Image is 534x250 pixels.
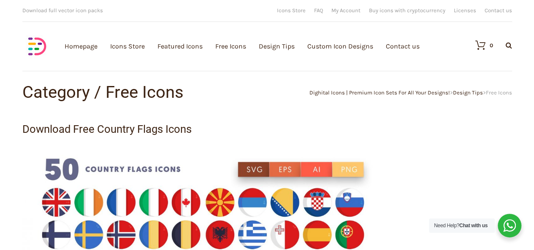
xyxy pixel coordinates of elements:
[267,90,512,95] div: > >
[314,8,323,13] a: FAQ
[467,40,493,50] a: 0
[22,7,103,13] span: Download full vector icon packs
[459,223,488,228] strong: Chat with us
[277,8,306,13] a: Icons Store
[309,89,450,96] a: Dighital Icons | Premium Icon Sets For All Your Designs!
[454,8,476,13] a: Licenses
[369,8,445,13] a: Buy icons with cryptocurrency
[485,8,512,13] a: Contact us
[453,89,483,96] a: Design Tips
[490,43,493,48] div: 0
[434,223,488,228] span: Need Help?
[486,89,512,96] span: Free Icons
[22,123,192,135] a: Download Free Country Flags Icons
[331,8,361,13] a: My Account
[22,84,267,101] h1: Category / Free Icons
